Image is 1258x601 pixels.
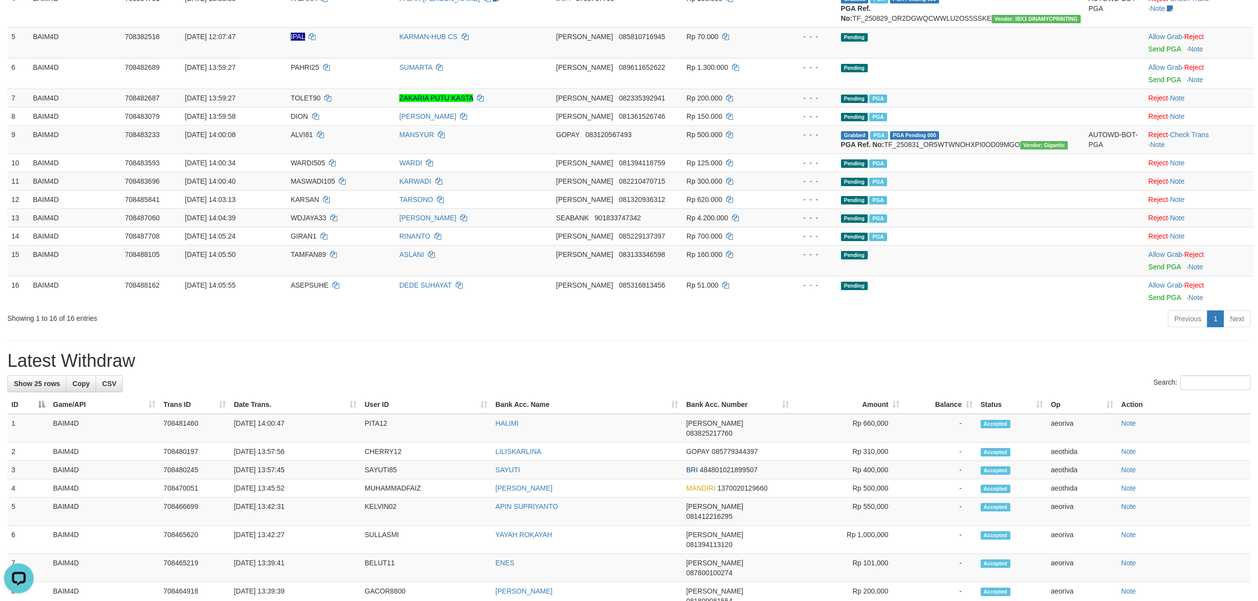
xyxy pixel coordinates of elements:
span: [PERSON_NAME] [556,112,613,120]
td: · [1145,190,1254,208]
a: Send PGA [1149,294,1181,301]
a: Previous [1168,310,1207,327]
a: Allow Grab [1149,63,1182,71]
a: Note [1189,294,1204,301]
td: BAIM4D [29,153,121,172]
span: Rp 300.000 [686,177,722,185]
th: Action [1117,396,1251,414]
td: BAIM4D [29,89,121,107]
span: Marked by aeoriva [869,196,887,204]
span: Marked by aeoriva [869,178,887,186]
td: · [1145,107,1254,125]
span: Copy 085810716945 to clipboard [619,33,665,41]
td: 5 [7,27,29,58]
span: CSV [102,380,116,388]
span: Copy 081394118759 to clipboard [619,159,665,167]
a: TARSONO [399,196,433,203]
th: Date Trans.: activate to sort column ascending [230,396,361,414]
span: 708483696 [125,177,159,185]
span: TAMFAN89 [291,250,326,258]
td: 7 [7,89,29,107]
td: Rp 500,000 [793,479,903,498]
span: 708488162 [125,281,159,289]
span: [PERSON_NAME] [686,502,743,510]
span: Pending [841,251,868,259]
td: BAIM4D [29,125,121,153]
span: Grabbed [841,131,869,140]
td: Rp 400,000 [793,461,903,479]
a: SAYUTI [495,466,520,474]
span: [PERSON_NAME] [686,419,743,427]
span: GOPAY [686,448,709,455]
span: Rp 150.000 [686,112,722,120]
td: CHERRY12 [361,443,491,461]
span: PGA Pending [890,131,940,140]
span: 708485841 [125,196,159,203]
span: 708482687 [125,94,159,102]
th: ID: activate to sort column descending [7,396,49,414]
span: WARDI505 [291,159,325,167]
span: DION [291,112,308,120]
span: [DATE] 14:05:50 [185,250,235,258]
a: SUMARTA [399,63,432,71]
span: Rp 125.000 [686,159,722,167]
a: Reject [1149,232,1168,240]
span: Accepted [981,485,1010,493]
td: 12 [7,190,29,208]
td: 14 [7,227,29,245]
div: - - - [778,231,833,241]
span: Marked by aeosmey [869,214,887,223]
a: 1 [1207,310,1224,327]
a: Reject [1149,177,1168,185]
a: Copy [66,375,96,392]
td: BAIM4D [49,414,159,443]
span: KARSAN [291,196,319,203]
span: [PERSON_NAME] [556,33,613,41]
td: BAIM4D [29,190,121,208]
span: Accepted [981,466,1010,475]
a: ENES [495,559,514,567]
td: · [1145,153,1254,172]
span: Copy 085316813456 to clipboard [619,281,665,289]
td: Rp 310,000 [793,443,903,461]
a: RINANTO [399,232,430,240]
td: 10 [7,153,29,172]
td: 8 [7,107,29,125]
span: [DATE] 13:59:58 [185,112,235,120]
span: Copy 085229137397 to clipboard [619,232,665,240]
span: Rp 70.000 [686,33,719,41]
span: Copy 081320936312 to clipboard [619,196,665,203]
a: Note [1121,559,1136,567]
span: Copy 082335392941 to clipboard [619,94,665,102]
span: [DATE] 13:59:27 [185,63,235,71]
td: - [903,414,977,443]
td: · [1145,58,1254,89]
span: [DATE] 14:04:39 [185,214,235,222]
span: Accepted [981,448,1010,456]
span: Copy 901833747342 to clipboard [595,214,641,222]
span: 708483593 [125,159,159,167]
span: [DATE] 13:59:27 [185,94,235,102]
td: - [903,443,977,461]
a: [PERSON_NAME] [495,587,552,595]
a: Check Trans [1170,131,1209,139]
td: BAIM4D [29,227,121,245]
span: [PERSON_NAME] [556,159,613,167]
a: Reject [1149,131,1168,139]
a: Reject [1149,94,1168,102]
span: Accepted [981,503,1010,511]
td: SAYUTI85 [361,461,491,479]
td: · [1145,245,1254,276]
a: ASLANI [399,250,424,258]
a: Reject [1184,33,1204,41]
td: 708480197 [159,443,230,461]
span: Marked by aeoriva [869,159,887,168]
span: BRI [686,466,697,474]
td: aeothida [1047,479,1117,498]
a: Note [1170,112,1185,120]
td: 4 [7,479,49,498]
a: Note [1121,587,1136,595]
span: Rp 160.000 [686,250,722,258]
td: - [903,461,977,479]
td: 2 [7,443,49,461]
